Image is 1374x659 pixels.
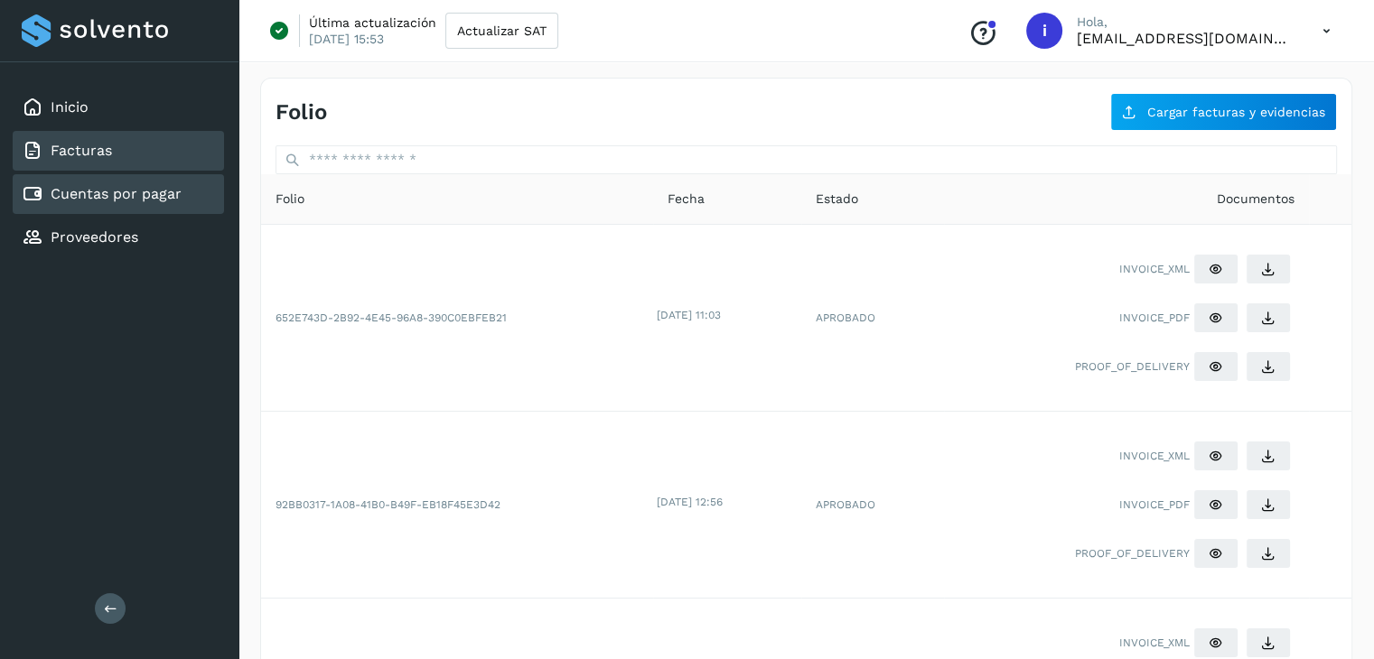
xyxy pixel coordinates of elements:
td: 92BB0317-1A08-41B0-B49F-EB18F45E3D42 [261,412,653,599]
span: INVOICE_XML [1119,635,1190,651]
button: Actualizar SAT [445,13,558,49]
span: Actualizar SAT [457,24,547,37]
span: Folio [276,190,304,209]
span: Cargar facturas y evidencias [1147,106,1325,118]
span: Documentos [1217,190,1295,209]
span: INVOICE_PDF [1119,310,1190,326]
td: APROBADO [801,225,943,412]
div: [DATE] 11:03 [657,307,799,323]
div: Proveedores [13,218,224,257]
a: Facturas [51,142,112,159]
span: Fecha [668,190,705,209]
a: Cuentas por pagar [51,185,182,202]
div: Cuentas por pagar [13,174,224,214]
span: INVOICE_XML [1119,261,1190,277]
td: 652E743D-2B92-4E45-96A8-390C0EBFEB21 [261,225,653,412]
p: Hola, [1077,14,1294,30]
span: INVOICE_XML [1119,448,1190,464]
div: [DATE] 12:56 [657,494,799,510]
p: Última actualización [309,14,436,31]
button: Cargar facturas y evidencias [1110,93,1337,131]
a: Proveedores [51,228,138,246]
p: idelarosa@viako.com.mx [1077,30,1294,47]
div: Facturas [13,131,224,171]
span: Estado [816,190,858,209]
h4: Folio [276,99,327,125]
span: PROOF_OF_DELIVERY [1075,358,1190,375]
span: INVOICE_PDF [1119,497,1190,513]
span: PROOF_OF_DELIVERY [1075,545,1190,562]
div: Inicio [13,88,224,127]
td: APROBADO [801,412,943,599]
a: Inicio [51,98,89,116]
p: [DATE] 15:53 [309,31,384,47]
